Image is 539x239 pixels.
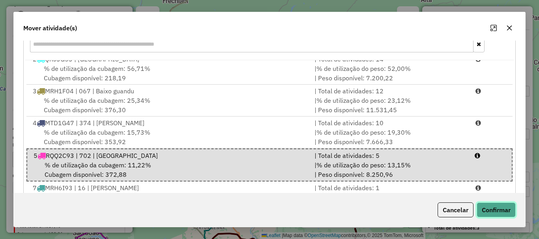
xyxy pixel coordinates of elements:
span: % de utilização do peso: 23,12% [316,96,411,104]
div: 5 [29,151,309,160]
span: MRH6I93 | 16 | [PERSON_NAME] [45,184,139,192]
div: | | Peso disponível: 8.250,96 [310,160,470,179]
span: RQQ2C93 | 702 | [GEOGRAPHIC_DATA] [46,152,158,159]
span: % de utilização do peso: 19,30% [316,128,411,136]
button: Confirmar [477,202,516,217]
div: Cubagem disponível: 218,19 [28,64,310,83]
i: Porcentagens após mover as atividades: Cubagem: 28,81% Peso: 31,90% [475,185,481,191]
div: Cubagem disponível: 376,30 [28,96,310,115]
div: | Total de atividades: 1 [310,183,471,193]
button: Maximize [487,22,500,34]
div: | Total de atividades: 10 [310,118,471,128]
div: | | Peso disponível: 10.236,60 [310,193,471,211]
span: % de utilização da cubagem: 11,22% [45,161,151,169]
div: | Total de atividades: 12 [310,86,471,96]
div: | | Peso disponível: 7.666,33 [310,128,471,146]
span: % de utilização da cubagem: 15,73% [44,128,150,136]
span: MRH1F04 | 067 | Baixo guandu [45,87,134,95]
span: MTD1G47 | 374 | [PERSON_NAME] [45,119,144,127]
i: Porcentagens após mover as atividades: Cubagem: 42,39% Peso: 51,78% [475,120,481,126]
span: % de utilização do peso: 52,00% [316,65,411,72]
div: | | Peso disponível: 11.531,45 [310,96,471,115]
div: | Total de atividades: 5 [310,151,470,160]
div: Cubagem disponível: 353,92 [28,128,310,146]
div: 4 [28,118,310,128]
i: Porcentagens após mover as atividades: Cubagem: 47,55% Peso: 43,69% [475,88,481,94]
span: % de utilização da cubagem: 25,34% [44,96,150,104]
button: Cancelar [438,202,473,217]
div: 7 [28,183,310,193]
div: Cubagem disponível: 410,92 [28,193,310,211]
div: 3 [28,86,310,96]
span: % de utilização do peso: 13,15% [316,161,411,169]
i: Porcentagens após mover as atividades: Cubagem: 37,87% Peso: 45,63% [475,152,480,159]
span: Mover atividade(s) [23,23,77,33]
span: % de utilização da cubagem: 56,71% [44,65,150,72]
div: Cubagem disponível: 372,88 [29,160,309,179]
div: | | Peso disponível: 7.200,22 [310,64,471,83]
